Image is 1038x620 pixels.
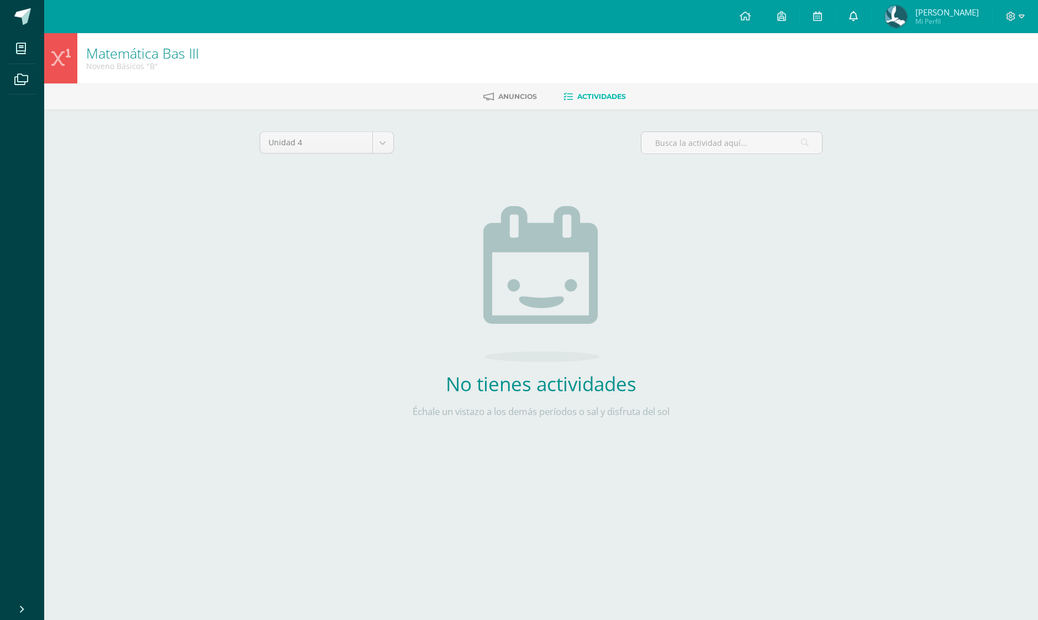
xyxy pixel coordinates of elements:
a: Anuncios [483,88,537,106]
a: Unidad 4 [260,132,393,153]
span: Anuncios [498,92,537,101]
p: Échale un vistazo a los demás períodos o sal y disfruta del sol [378,406,704,418]
a: Actividades [563,88,626,106]
div: Noveno Básicos 'B' [86,61,199,71]
span: Unidad 4 [268,132,364,153]
a: Matemática Bas III [86,44,199,62]
img: no_activities.png [483,206,599,362]
span: [PERSON_NAME] [915,7,979,18]
span: Mi Perfil [915,17,979,26]
span: Actividades [577,92,626,101]
h1: Matemática Bas III [86,45,199,61]
img: b9dee08b6367668a29d4a457eadb46b5.png [885,6,907,28]
h2: No tienes actividades [378,371,704,397]
input: Busca la actividad aquí... [641,132,822,154]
